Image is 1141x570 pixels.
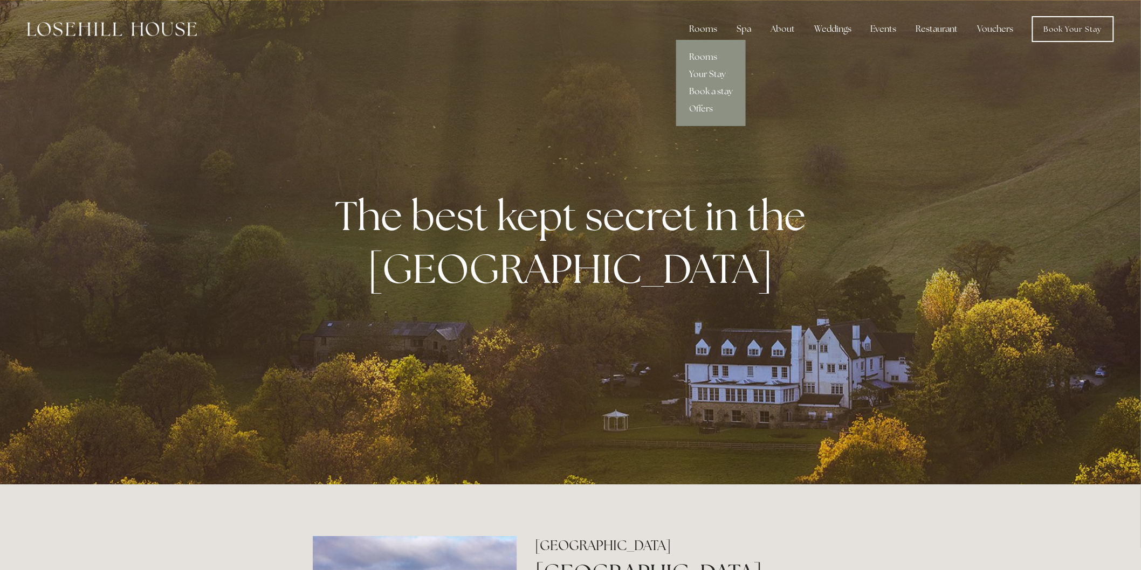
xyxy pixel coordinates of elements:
[969,18,1022,40] a: Vouchers
[676,100,746,117] a: Offers
[1032,16,1114,42] a: Book Your Stay
[806,18,860,40] div: Weddings
[335,189,815,295] strong: The best kept secret in the [GEOGRAPHIC_DATA]
[908,18,967,40] div: Restaurant
[676,83,746,100] a: Book a stay
[862,18,905,40] div: Events
[27,22,197,36] img: Losehill House
[681,18,726,40] div: Rooms
[535,536,828,555] h2: [GEOGRAPHIC_DATA]
[676,66,746,83] a: Your Stay
[676,48,746,66] a: Rooms
[762,18,803,40] div: About
[728,18,760,40] div: Spa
